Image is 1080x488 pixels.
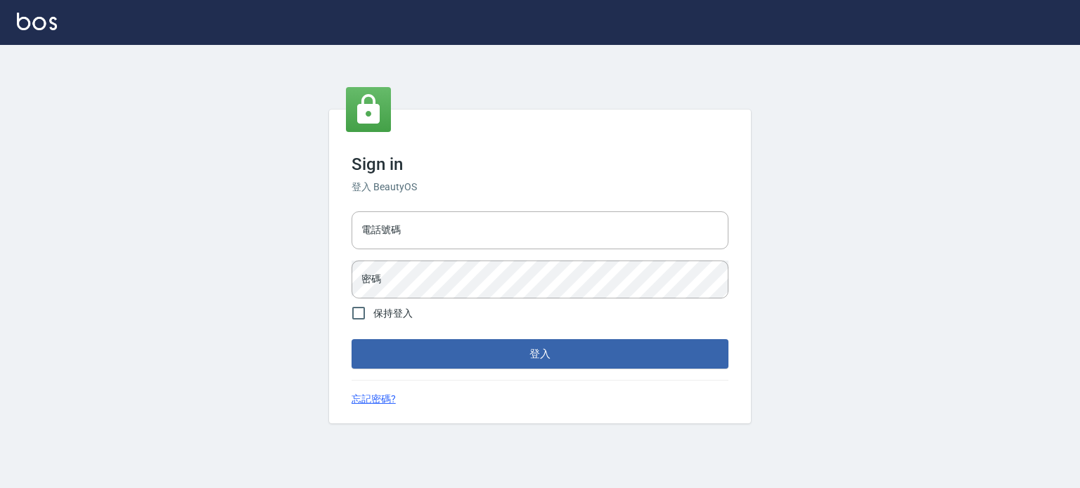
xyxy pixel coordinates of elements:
[352,339,728,369] button: 登入
[352,392,396,407] a: 忘記密碼?
[352,154,728,174] h3: Sign in
[373,306,413,321] span: 保持登入
[17,13,57,30] img: Logo
[352,180,728,194] h6: 登入 BeautyOS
